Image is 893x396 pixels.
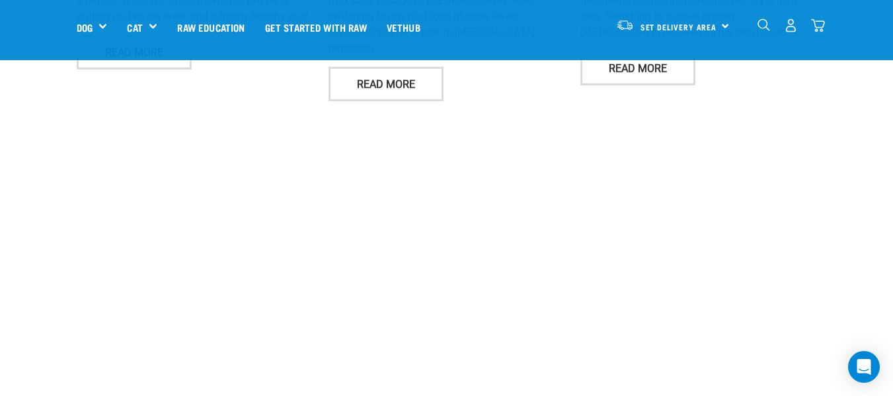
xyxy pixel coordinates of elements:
img: home-icon-1@2x.png [757,19,770,31]
img: user.png [784,19,798,32]
a: Read More [329,67,444,101]
a: Get started with Raw [255,1,377,54]
div: Open Intercom Messenger [848,351,880,383]
span: Set Delivery Area [641,24,717,29]
a: Read More [580,51,695,85]
a: Raw Education [167,1,254,54]
img: home-icon@2x.png [811,19,825,32]
img: van-moving.png [616,19,634,31]
a: Cat [127,20,142,35]
a: Dog [77,20,93,35]
a: Vethub [377,1,430,54]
